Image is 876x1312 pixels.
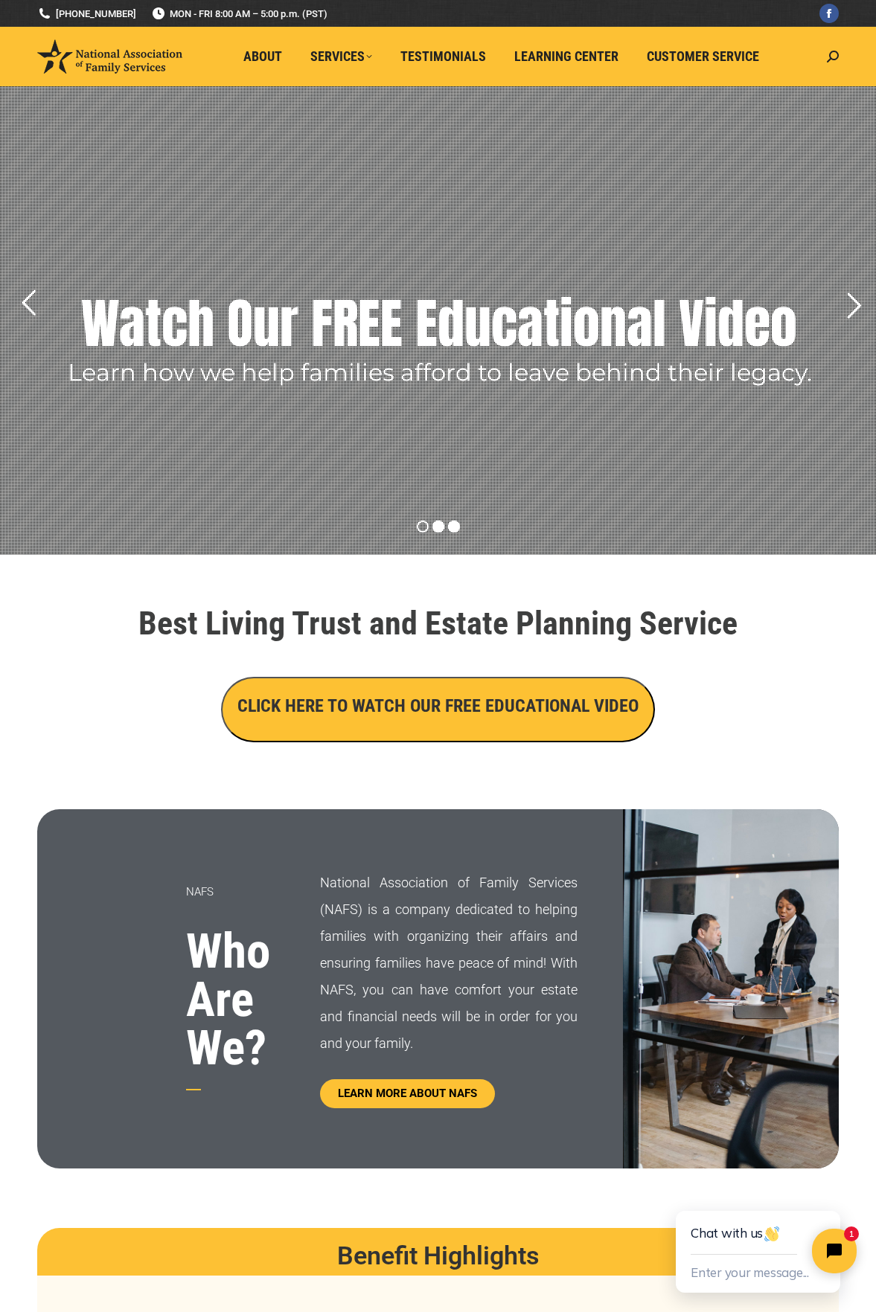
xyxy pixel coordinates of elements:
span: About [243,48,282,65]
a: Customer Service [636,42,770,71]
h3: CLICK HERE TO WATCH OUR FREE EDUCATIONAL VIDEO [237,693,639,718]
a: CLICK HERE TO WATCH OUR FREE EDUCATIONAL VIDEO [221,699,655,715]
a: Testimonials [390,42,496,71]
h3: Who Are We? [186,927,283,1073]
span: Testimonials [400,48,486,65]
p: National Association of Family Services (NAFS) is a company dedicated to helping families with or... [320,869,578,1057]
a: Facebook page opens in new window [819,4,839,23]
span: Learning Center [514,48,618,65]
rs-layer: Learn how we help families afford to leave behind their legacy. [68,361,812,384]
a: About [233,42,292,71]
h1: Best Living Trust and Estate Planning Service [45,607,831,640]
span: LEARN MORE ABOUT NAFS [338,1088,477,1099]
button: CLICK HERE TO WATCH OUR FREE EDUCATIONAL VIDEO [221,677,655,742]
a: LEARN MORE ABOUT NAFS [320,1079,495,1108]
span: Customer Service [647,48,759,65]
a: Learning Center [504,42,629,71]
span: MON - FRI 8:00 AM – 5:00 p.m. (PST) [151,7,327,21]
a: [PHONE_NUMBER] [37,7,136,21]
img: Family Trust Services [623,809,839,1168]
span: Services [310,48,372,65]
rs-layer: Watch Our FREE Educational Video [81,286,797,361]
h2: Benefit Highlights [45,1243,831,1268]
p: NAFS [186,878,283,905]
img: National Association of Family Services [37,39,182,74]
iframe: Tidio Chat [642,1163,876,1312]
